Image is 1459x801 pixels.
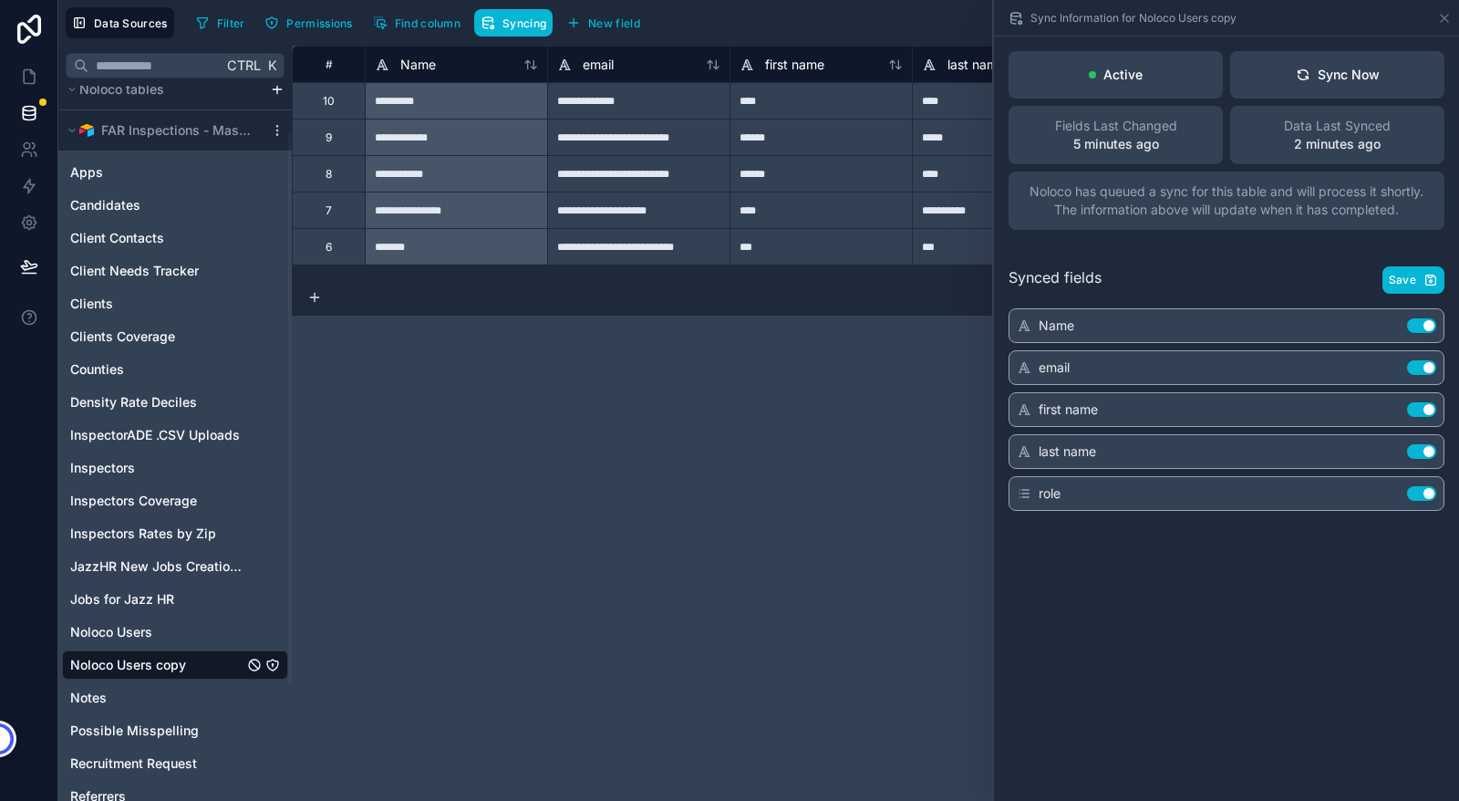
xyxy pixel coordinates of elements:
a: Inspectors Coverage [70,492,243,510]
span: Fields Last Changed [1055,117,1177,135]
span: Counties [70,360,124,379]
span: Candidates [70,196,140,214]
span: Data Last Synced [1284,117,1391,135]
button: Sync Now [1230,51,1444,99]
div: Candidates [62,191,288,220]
span: Noloco tables [79,80,164,99]
a: Noloco Users [70,623,243,641]
a: Notes [70,689,243,707]
span: Clients [70,295,113,313]
div: Sync Now [1296,66,1380,84]
div: 6 [326,240,332,255]
button: Airtable LogoFAR Inspections - Master Base [62,118,263,143]
span: last name [1039,442,1096,461]
div: Noloco Users [62,618,288,647]
a: Recruitment Request [70,754,243,773]
span: Possible Misspelling [70,722,199,740]
span: Permissions [286,16,352,30]
div: Inspectors Rates by Zip [62,519,288,548]
button: Find column [367,9,467,36]
button: Syncing [474,9,553,36]
p: Active [1103,66,1143,84]
span: Inspectors Coverage [70,492,197,510]
span: Inspectors Rates by Zip [70,525,216,543]
a: Jobs for Jazz HR [70,590,243,609]
span: Density Rate Deciles [70,393,197,411]
span: first name [765,56,824,74]
div: InspectorADE .CSV Uploads [62,421,288,450]
span: Save [1389,273,1416,287]
a: Apps [70,163,243,182]
span: Sync Information for Noloco Users copy [1030,11,1237,26]
a: Candidates [70,196,243,214]
a: Client Contacts [70,229,243,247]
span: K [265,59,278,72]
a: InspectorADE .CSV Uploads [70,426,243,444]
span: Filter [217,16,245,30]
span: role [1039,484,1061,503]
a: JazzHR New Jobs Creation Log [70,557,243,576]
span: Name [400,56,436,74]
button: Save [1382,266,1444,294]
span: FAR Inspections - Master Base [101,121,254,140]
span: Ctrl [225,54,263,77]
a: Clients Coverage [70,328,243,346]
span: Notes [70,689,107,707]
button: New field [560,9,647,36]
button: Noloco tables [62,77,263,102]
span: Jobs for Jazz HR [70,590,174,609]
div: Possible Misspelling [62,716,288,745]
span: Client Contacts [70,229,164,247]
button: Filter [189,9,252,36]
div: 9 [326,130,332,145]
span: Name [1039,317,1074,335]
div: JazzHR New Jobs Creation Log [62,552,288,581]
div: 7 [326,203,332,218]
span: Synced fields [1009,266,1102,294]
div: Density Rate Deciles [62,388,288,417]
button: Permissions [258,9,358,36]
span: Inspectors [70,459,135,477]
a: Counties [70,360,243,379]
span: Find column [395,16,460,30]
span: Noloco Users [70,623,152,641]
span: email [583,56,614,74]
div: Client Contacts [62,224,288,253]
span: InspectorADE .CSV Uploads [70,426,240,444]
a: Inspectors [70,459,243,477]
div: Noloco Users copy [62,650,288,680]
div: Client Needs Tracker [62,256,288,286]
div: Recruitment Request [62,749,288,778]
span: Syncing [502,16,546,30]
span: Noloco Users copy [70,656,186,674]
a: Permissions [258,9,366,36]
span: email [1039,359,1070,377]
span: Clients Coverage [70,328,175,346]
span: Apps [70,163,103,182]
span: Recruitment Request [70,754,197,773]
a: Density Rate Deciles [70,393,243,411]
p: 5 minutes ago [1073,135,1159,153]
div: Notes [62,683,288,713]
div: Apps [62,158,288,187]
div: Clients Coverage [62,322,288,351]
a: Syncing [474,9,560,36]
div: Jobs for Jazz HR [62,585,288,614]
a: Inspectors Rates by Zip [70,525,243,543]
img: Airtable Logo [79,123,94,138]
div: Clients [62,289,288,318]
span: last name [947,56,1005,74]
p: 2 minutes ago [1294,135,1381,153]
a: Client Needs Tracker [70,262,243,280]
a: Clients [70,295,243,313]
a: Noloco Users copy [70,656,243,674]
button: Data Sources [66,7,174,38]
span: Noloco has queued a sync for this table and will process it shortly. The information above will u... [1019,182,1433,219]
span: Data Sources [94,16,168,30]
div: Counties [62,355,288,384]
div: # [306,57,351,71]
div: 10 [323,94,335,109]
span: first name [1039,400,1098,419]
span: New field [588,16,640,30]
